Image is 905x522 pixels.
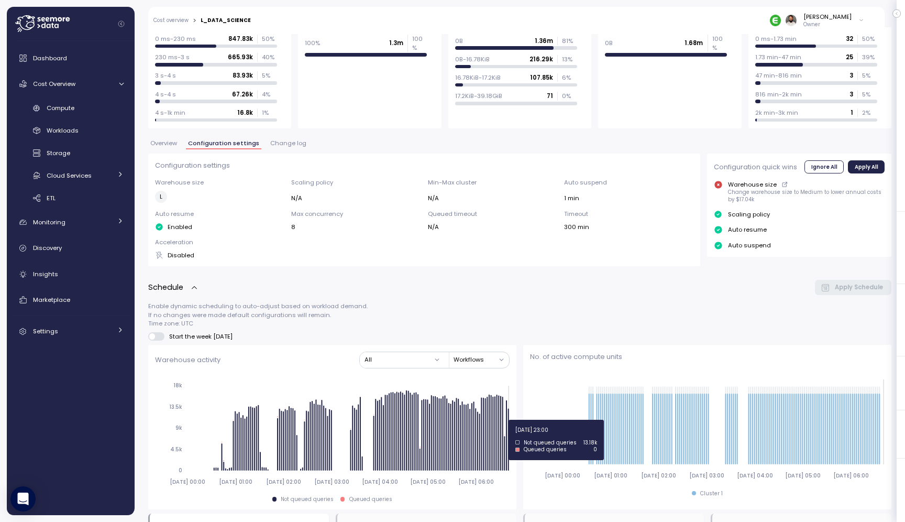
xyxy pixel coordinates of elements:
[193,17,196,24] div: >
[855,161,878,172] span: Apply All
[428,210,557,218] p: Queued timeout
[846,35,853,43] p: 32
[815,280,892,295] button: Apply Schedule
[803,21,852,28] p: Owner
[862,53,877,61] p: 39 %
[33,80,75,88] span: Cost Overview
[291,223,421,231] div: 8
[33,270,58,278] span: Insights
[349,496,392,503] div: Queued queries
[262,108,277,117] p: 1 %
[785,472,821,479] tspan: [DATE] 05:00
[155,223,284,231] div: Enabled
[155,108,185,117] p: 4 s-1k min
[170,478,205,485] tspan: [DATE] 00:00
[361,478,398,485] tspan: [DATE] 04:00
[562,92,577,100] p: 0 %
[179,467,182,474] tspan: 0
[862,90,877,99] p: 5 %
[455,55,490,63] p: 0B-16.78KiB
[11,321,130,342] a: Settings
[641,472,676,479] tspan: [DATE] 02:00
[266,478,301,485] tspan: [DATE] 02:00
[33,327,58,335] span: Settings
[770,15,781,26] img: 689adfd76a9d17b9213495f1.PNG
[11,238,130,259] a: Discovery
[862,108,877,117] p: 2 %
[11,264,130,285] a: Insights
[564,178,693,187] p: Auto suspend
[155,210,284,218] p: Auto resume
[160,191,162,202] span: L
[428,178,557,187] p: Min-Max cluster
[835,280,883,295] span: Apply Schedule
[173,382,182,389] tspan: 18k
[237,108,253,117] p: 16.8k
[755,90,802,99] p: 816 min-2k min
[755,53,801,61] p: 1.73 min-47 min
[155,35,196,43] p: 0 ms-230 ms
[412,35,427,52] p: 100 %
[155,90,176,99] p: 4 s-4 s
[728,241,771,249] p: Auto suspend
[262,35,277,43] p: 50 %
[535,37,553,45] p: 1.36m
[47,149,70,157] span: Storage
[689,472,724,479] tspan: [DATE] 03:00
[201,18,251,23] div: L_DATA_SCIENCE
[11,100,130,117] a: Compute
[712,35,727,52] p: 100 %
[11,48,130,69] a: Dashboard
[851,108,853,117] p: 1
[454,352,509,367] button: Workflows
[564,223,693,231] div: 300 min
[11,289,130,310] a: Marketplace
[848,160,885,173] button: Apply All
[281,496,334,503] div: Not queued queries
[33,244,62,252] span: Discovery
[728,225,767,234] p: Auto resume
[155,53,190,61] p: 230 ms-3 s
[562,73,577,82] p: 6 %
[228,53,253,61] p: 665.93k
[714,162,797,172] p: Configuration quick wins
[564,210,693,218] p: Timeout
[562,55,577,63] p: 13 %
[148,302,891,328] p: Enable dynamic scheduling to auto-adjust based on workload demand. If no changes were made defaul...
[811,161,837,172] span: Ignore All
[594,472,627,479] tspan: [DATE] 01:00
[47,104,74,112] span: Compute
[564,194,693,202] div: 1 min
[188,140,259,146] span: Configuration settings
[47,194,56,202] span: ETL
[786,15,797,26] img: ACg8ocLskjvUhBDgxtSFCRx4ztb74ewwa1VrVEuDBD_Ho1mrTsQB-QE=s96-c
[228,35,253,43] p: 847.83k
[170,445,182,452] tspan: 4.5k
[728,210,770,219] p: Scaling policy
[700,490,723,497] div: Cluster 1
[562,37,577,45] p: 81 %
[305,39,320,47] p: 100%
[155,238,284,246] p: Acceleration
[849,71,853,80] p: 3
[605,39,613,47] p: 0B
[47,126,79,135] span: Workloads
[115,20,128,28] button: Collapse navigation
[33,296,70,304] span: Marketplace
[862,71,877,80] p: 5 %
[389,39,403,47] p: 1.3m
[218,478,252,485] tspan: [DATE] 01:00
[755,35,797,43] p: 0 ms-1.73 min
[455,92,502,100] p: 17.2KiB-39.18GiB
[164,332,233,341] span: Start the week [DATE]
[728,189,885,203] p: Change warehouse size to Medium to lower annual costs by $17.04k
[547,92,553,100] p: 71
[804,160,844,173] button: Ignore All
[736,472,772,479] tspan: [DATE] 04:00
[33,54,67,62] span: Dashboard
[10,486,36,512] div: Open Intercom Messenger
[155,178,284,187] p: Warehouse size
[455,73,501,82] p: 16.78KiB-17.2KiB
[529,55,553,63] p: 216.29k
[262,90,277,99] p: 4 %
